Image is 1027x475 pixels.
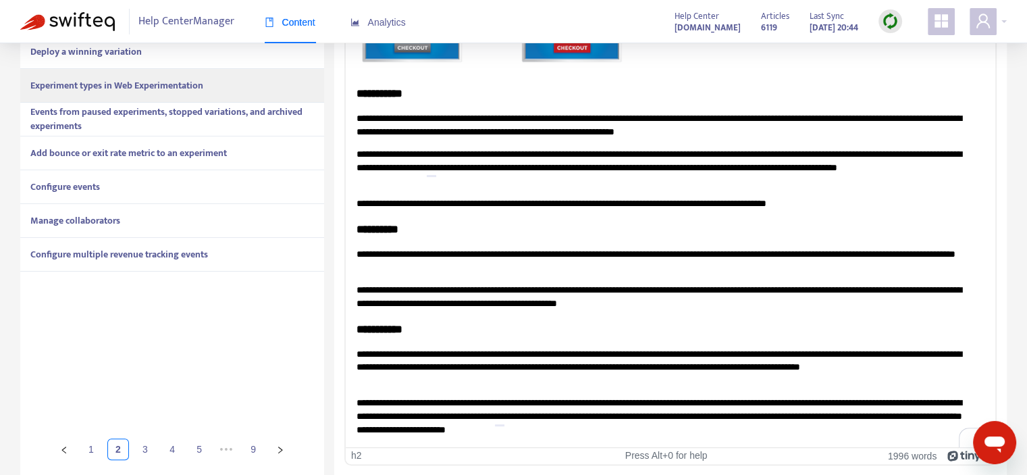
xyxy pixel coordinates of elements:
li: Next 5 Pages [215,439,237,460]
a: [DOMAIN_NAME] [675,20,741,35]
strong: Experiment types in Web Experimentation [30,78,203,93]
span: book [265,18,274,27]
li: Previous Page [53,439,75,460]
button: 1996 words [888,450,937,461]
a: 2 [108,439,128,459]
span: area-chart [350,18,360,27]
strong: Events from paused experiments, stopped variations, and archived experiments [30,104,302,134]
button: left [53,439,75,460]
li: 1 [80,439,102,460]
span: ••• [215,439,237,460]
li: 9 [242,439,264,460]
span: left [60,446,68,454]
a: 9 [243,439,263,459]
span: right [276,446,284,454]
a: 3 [135,439,155,459]
span: appstore [933,13,949,29]
strong: Deploy a winning variation [30,44,142,59]
strong: Configure events [30,179,100,195]
li: 3 [134,439,156,460]
span: Articles [761,9,789,24]
a: 4 [162,439,182,459]
span: user [975,13,991,29]
img: Swifteq [20,12,115,31]
strong: 6119 [761,20,777,35]
span: Content [265,17,315,28]
div: Press Alt+0 for help [561,450,771,461]
strong: Manage collaborators [30,213,120,228]
span: Last Sync [810,9,844,24]
a: Powered by Tiny [947,450,981,461]
span: Analytics [350,17,406,28]
li: 2 [107,439,129,460]
iframe: Button to launch messaging window [973,421,1016,464]
strong: Configure multiple revenue tracking events [30,247,208,262]
span: Help Center [675,9,719,24]
span: Help Center Manager [138,9,234,34]
strong: [DATE] 20:44 [810,20,858,35]
a: 1 [81,439,101,459]
button: right [269,439,291,460]
li: Next Page [269,439,291,460]
img: sync.dc5367851b00ba804db3.png [882,13,899,30]
a: 5 [189,439,209,459]
li: 4 [161,439,183,460]
strong: Add bounce or exit rate metric to an experiment [30,145,227,161]
li: 5 [188,439,210,460]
